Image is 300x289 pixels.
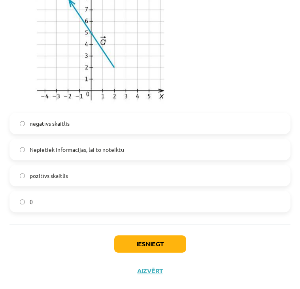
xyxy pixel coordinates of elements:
button: Aizvērt [135,267,165,275]
input: 0 [20,199,25,204]
input: negatīvs skaitlis [20,121,25,126]
span: pozitīvs skaitlis [30,172,68,180]
input: Nepietiek informācijas, lai to noteiktu [20,147,25,152]
span: negatīvs skaitlis [30,119,70,128]
span: 0 [30,198,33,206]
input: pozitīvs skaitlis [20,173,25,178]
button: Iesniegt [114,235,186,253]
span: Nepietiek informācijas, lai to noteiktu [30,145,124,154]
